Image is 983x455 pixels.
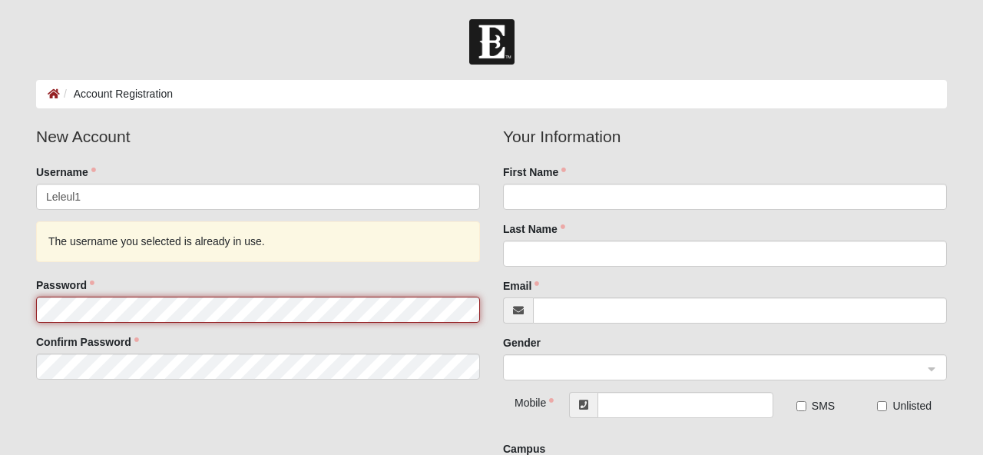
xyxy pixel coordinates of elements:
[60,86,173,102] li: Account Registration
[36,125,480,149] legend: New Account
[892,400,932,412] span: Unlisted
[503,392,540,410] div: Mobile
[503,125,947,149] legend: Your Information
[36,164,96,180] label: Username
[36,277,94,293] label: Password
[503,164,566,180] label: First Name
[503,221,565,237] label: Last Name
[36,334,139,350] label: Confirm Password
[36,221,480,262] div: The username you selected is already in use.
[796,401,806,411] input: SMS
[877,401,887,411] input: Unlisted
[469,19,515,65] img: Church of Eleven22 Logo
[812,400,835,412] span: SMS
[503,335,541,350] label: Gender
[503,278,539,294] label: Email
